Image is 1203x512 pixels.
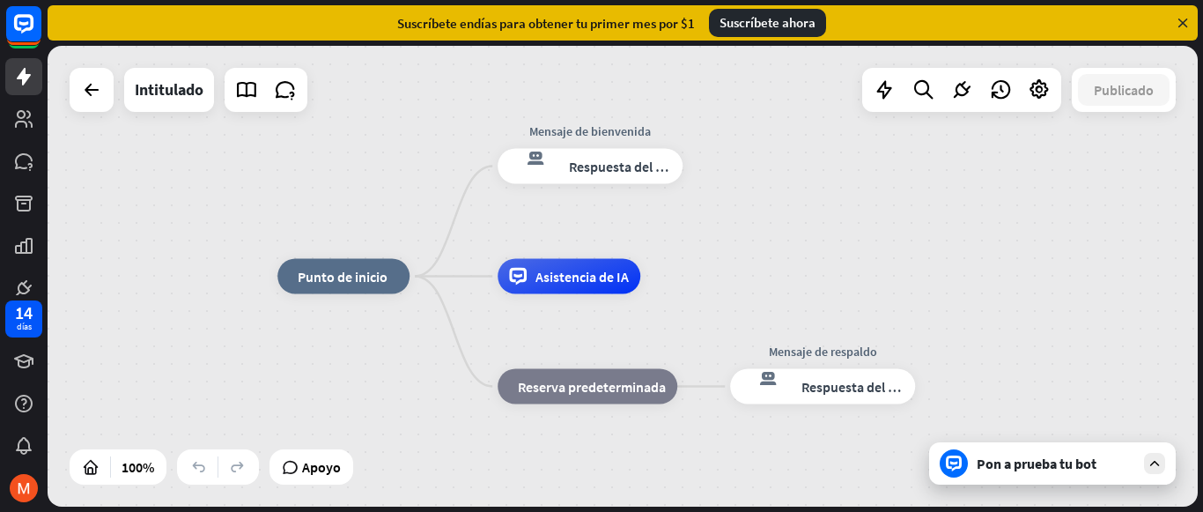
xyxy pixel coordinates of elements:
a: 14 días [5,301,42,338]
font: Suscríbete en [397,15,474,32]
font: 100% [122,458,154,476]
font: respuesta del bot de bloqueo [509,149,553,167]
font: Respuesta del bot [801,378,909,396]
font: Pon a prueba tu bot [977,455,1096,472]
font: Reserva predeterminada [518,378,666,396]
font: Asistencia de IA [535,268,629,286]
font: 14 [15,301,33,323]
font: Respuesta del bot [569,158,676,175]
font: respuesta del bot de bloqueo [742,369,786,387]
font: Apoyo [302,458,341,476]
font: Mensaje de bienvenida [529,123,651,139]
font: Mensaje de respaldo [769,344,877,360]
font: días [17,321,32,332]
font: Suscríbete ahora [720,14,816,31]
button: Publicado [1078,74,1170,106]
font: Publicado [1094,81,1154,99]
font: días para obtener tu primer mes por $1 [474,15,695,32]
div: Intitulado [135,68,203,112]
font: Punto de inicio [298,268,387,286]
button: Abrir el widget de chat LiveChat [14,7,67,60]
font: Intitulado [135,79,203,100]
